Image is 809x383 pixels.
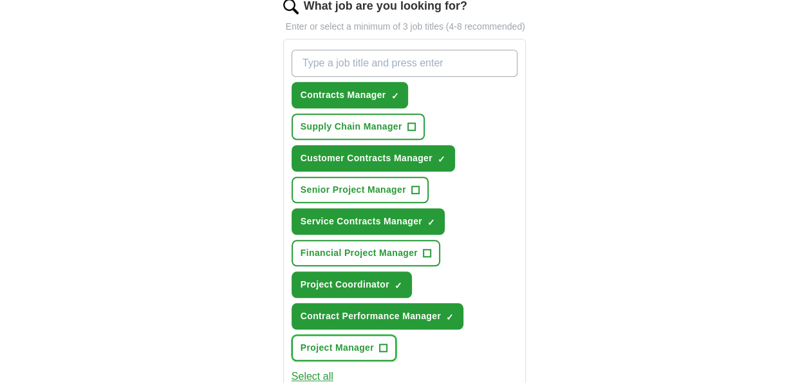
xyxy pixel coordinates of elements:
span: Service Contracts Manager [301,215,422,228]
button: Financial Project Manager [292,240,440,266]
span: Contracts Manager [301,88,386,102]
button: Contracts Manager✓ [292,82,409,108]
button: Senior Project Manager [292,177,429,203]
span: Senior Project Manager [301,183,406,197]
button: Contract Performance Manager✓ [292,303,463,329]
span: ✓ [427,217,435,228]
span: ✓ [391,91,398,101]
input: Type a job title and press enter [292,50,518,77]
button: Customer Contracts Manager✓ [292,145,455,172]
span: Project Coordinator [301,278,389,291]
button: Supply Chain Manager [292,113,425,140]
button: Project Manager [292,335,396,361]
span: ✓ [438,154,445,164]
span: Financial Project Manager [301,246,418,260]
span: Supply Chain Manager [301,120,402,133]
span: ✓ [395,280,402,291]
span: ✓ [446,312,454,322]
span: Project Manager [301,341,374,355]
button: Service Contracts Manager✓ [292,208,445,235]
span: Customer Contracts Manager [301,152,432,165]
span: Contract Performance Manager [301,309,441,323]
button: Project Coordinator✓ [292,271,412,298]
p: Enter or select a minimum of 3 job titles (4-8 recommended) [283,20,526,34]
